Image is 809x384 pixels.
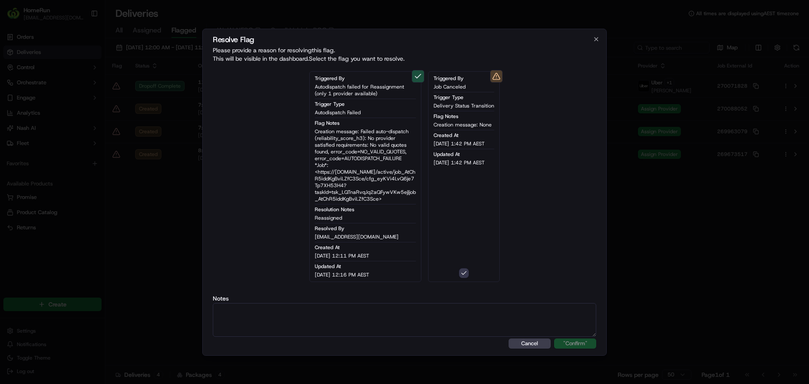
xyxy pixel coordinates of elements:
span: Triggered By [434,75,463,82]
span: Job Canceled [434,83,466,90]
span: Updated At [434,151,460,158]
span: Created At [434,132,458,139]
span: Creation message: Failed auto-dispatch (reliability_score_h3): No provider satisfied requirements... [315,128,416,202]
p: Please provide a reason for resolving this flag . This will be visible in the dashboard. Select t... [213,46,596,63]
span: [DATE] 12:16 PM AEST [315,271,369,278]
span: Autodispatch Failed [315,109,361,116]
span: Triggered By [315,75,345,82]
span: [DATE] 1:42 PM AEST [434,140,485,147]
label: Notes [213,295,596,301]
span: Flag Notes [315,120,340,126]
span: [EMAIL_ADDRESS][DOMAIN_NAME] [315,234,399,240]
h2: Resolve Flag [213,36,596,43]
span: Trigger Type [315,101,345,107]
span: Resolved By [315,225,344,232]
span: Created At [315,244,340,251]
span: [DATE] 12:11 PM AEST [315,252,369,259]
button: Cancel [509,338,551,349]
span: [DATE] 1:42 PM AEST [434,159,485,166]
span: Trigger Type [434,94,463,101]
span: Reassigned [315,215,342,221]
span: Flag Notes [434,113,458,120]
span: Resolution Notes [315,206,354,213]
span: Updated At [315,263,341,270]
span: Delivery Status Transition [434,102,494,109]
span: Creation message: None [434,121,492,128]
span: Autodispatch failed for Reassignment (only 1 provider available) [315,83,416,97]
